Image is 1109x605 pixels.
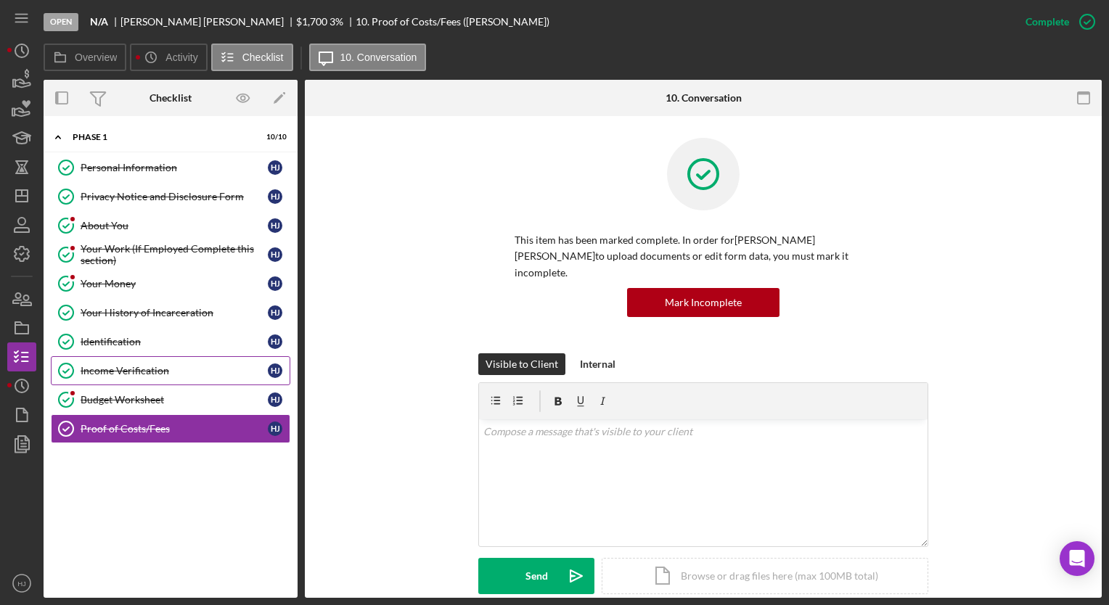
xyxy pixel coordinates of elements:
div: About You [81,220,268,231]
b: N/A [90,16,108,28]
a: Income VerificationHJ [51,356,290,385]
div: H J [268,334,282,349]
div: 10. Proof of Costs/Fees ([PERSON_NAME]) [356,16,549,28]
div: H J [268,247,282,262]
div: H J [268,218,282,233]
div: Personal Information [81,162,268,173]
a: Budget WorksheetHJ [51,385,290,414]
div: Mark Incomplete [665,288,742,317]
button: Complete [1011,7,1102,36]
div: H J [268,392,282,407]
p: This item has been marked complete. In order for [PERSON_NAME] [PERSON_NAME] to upload documents ... [515,232,892,281]
div: Internal [580,353,615,375]
button: 10. Conversation [309,44,427,71]
div: H J [268,160,282,175]
div: Visible to Client [486,353,558,375]
button: Checklist [211,44,293,71]
label: 10. Conversation [340,52,417,63]
a: Your History of IncarcerationHJ [51,298,290,327]
button: Send [478,558,594,594]
label: Overview [75,52,117,63]
span: $1,700 [296,15,327,28]
div: H J [268,276,282,291]
label: Activity [165,52,197,63]
div: H J [268,363,282,378]
div: Your History of Incarceration [81,307,268,318]
a: About YouHJ [51,211,290,240]
div: Your Money [81,278,268,289]
div: [PERSON_NAME] [PERSON_NAME] [120,16,296,28]
div: Complete [1026,7,1069,36]
div: Privacy Notice and Disclosure Form [81,191,268,202]
div: Proof of Costs/Fees [81,423,268,435]
a: Personal InformationHJ [51,153,290,182]
a: Your MoneyHJ [51,269,290,298]
div: H J [268,189,282,204]
div: Budget Worksheet [81,394,268,406]
text: HJ [17,580,26,588]
div: Income Verification [81,365,268,376]
a: Proof of Costs/FeesHJ [51,414,290,443]
div: 3 % [330,16,343,28]
div: Open Intercom Messenger [1060,541,1094,576]
div: Your Work (If Employed Complete this section) [81,243,268,266]
a: Your Work (If Employed Complete this section)HJ [51,240,290,269]
div: H J [268,305,282,320]
button: Visible to Client [478,353,565,375]
div: Identification [81,336,268,347]
div: H J [268,421,282,436]
div: 10 / 10 [261,133,287,141]
div: Checklist [150,92,192,104]
a: Privacy Notice and Disclosure FormHJ [51,182,290,211]
label: Checklist [242,52,284,63]
div: Phase 1 [73,133,250,141]
div: Send [525,558,548,594]
a: IdentificationHJ [51,327,290,356]
div: 10. Conversation [666,92,742,104]
button: Mark Incomplete [627,288,779,317]
button: HJ [7,569,36,598]
div: Open [44,13,78,31]
button: Overview [44,44,126,71]
button: Internal [573,353,623,375]
button: Activity [130,44,207,71]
